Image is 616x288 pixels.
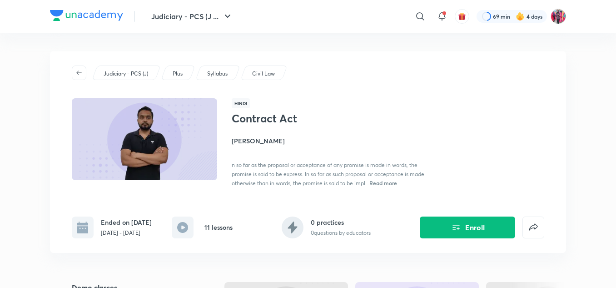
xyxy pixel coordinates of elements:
[522,217,544,238] button: false
[104,70,148,78] p: Judiciary - PCS (J)
[369,179,397,187] span: Read more
[420,217,515,238] button: Enroll
[311,229,371,237] p: 0 questions by educators
[455,9,469,24] button: avatar
[101,229,152,237] p: [DATE] - [DATE]
[551,9,566,24] img: Archita Mittal
[204,222,233,232] h6: 11 lessons
[206,70,229,78] a: Syllabus
[70,97,219,181] img: Thumbnail
[458,12,466,20] img: avatar
[232,136,435,146] h4: [PERSON_NAME]
[311,217,371,227] h6: 0 practices
[232,162,424,187] span: n so far as the proposal or acceptance of any promise is made in words, the promise is said to be...
[146,7,238,25] button: Judiciary - PCS (J ...
[102,70,150,78] a: Judiciary - PCS (J)
[101,217,152,227] h6: Ended on [DATE]
[207,70,228,78] p: Syllabus
[50,10,123,21] img: Company Logo
[516,12,525,21] img: streak
[171,70,184,78] a: Plus
[50,10,123,23] a: Company Logo
[232,112,380,125] h1: Contract Act
[232,98,250,108] span: Hindi
[252,70,275,78] p: Civil Law
[251,70,277,78] a: Civil Law
[173,70,183,78] p: Plus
